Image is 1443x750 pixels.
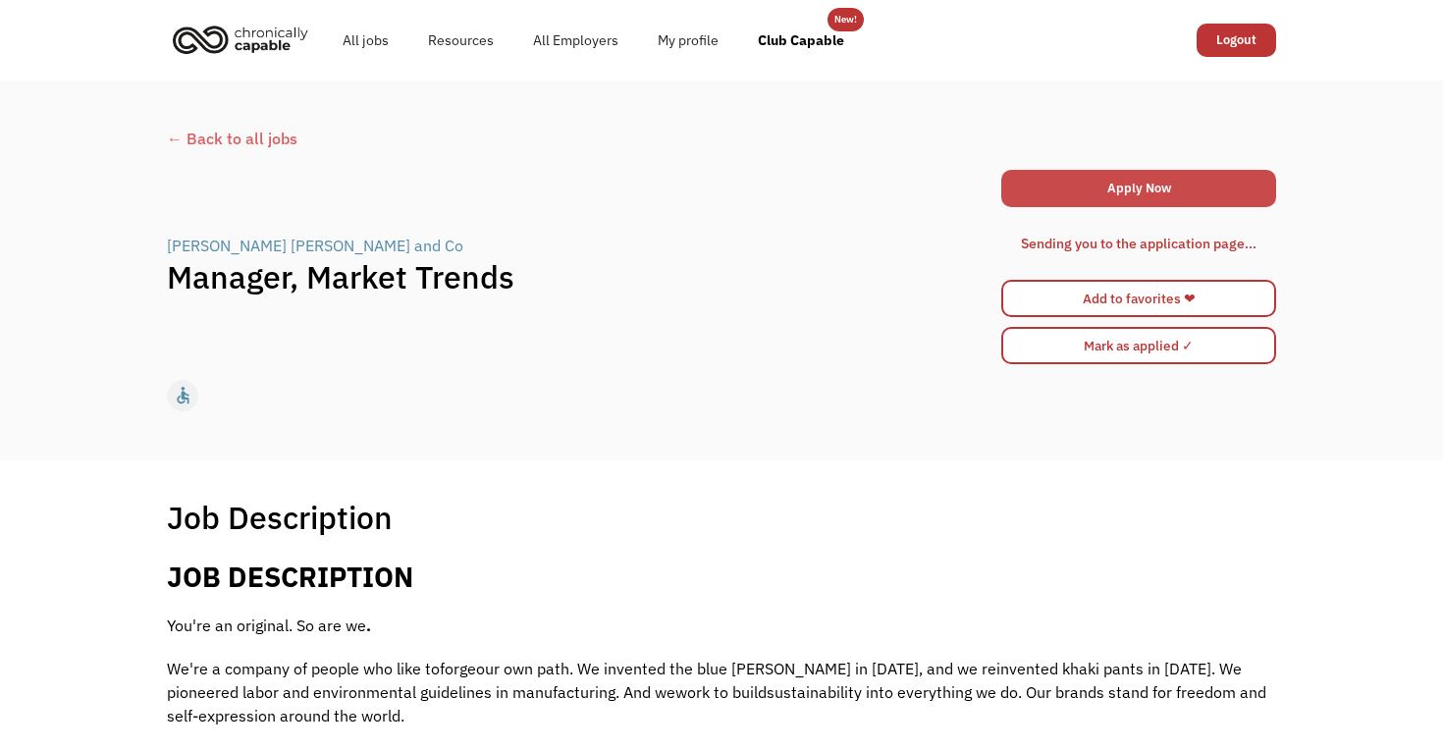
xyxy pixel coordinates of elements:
h1: Job Description [167,498,393,537]
h1: Manager, Market Trends [167,257,999,296]
div: Sending you to the application page... [1021,232,1256,255]
a: home [167,18,323,61]
span: work to build [675,682,767,702]
a: Add to favorites ❤ [1001,280,1276,317]
a: All Employers [513,9,638,72]
a: Resources [408,9,513,72]
div: New! [834,8,857,31]
a: Apply Now [1001,170,1276,207]
a: [PERSON_NAME] [PERSON_NAME] and Co [167,234,468,257]
p: You're an original. So are we [167,614,1276,637]
p: We're a company of people who like to our own path. We invented the blue [PERSON_NAME] in [DATE],... [167,657,1276,727]
div: accessible [173,381,193,410]
input: Mark as applied ✓ [1001,327,1276,364]
b: JOB DESCRIPTION [167,559,413,595]
div: [PERSON_NAME] [PERSON_NAME] and Co [167,234,463,257]
a: Club Capable [738,9,864,72]
a: My profile [638,9,738,72]
a: All jobs [323,9,408,72]
div: Apply Form success [1001,212,1276,275]
form: Mark as applied form [1001,322,1276,369]
b: . [366,616,371,635]
a: ← Back to all jobs [167,127,1276,150]
a: Logout [1197,24,1276,57]
span: forge [440,659,476,678]
img: Chronically Capable logo [167,18,314,61]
